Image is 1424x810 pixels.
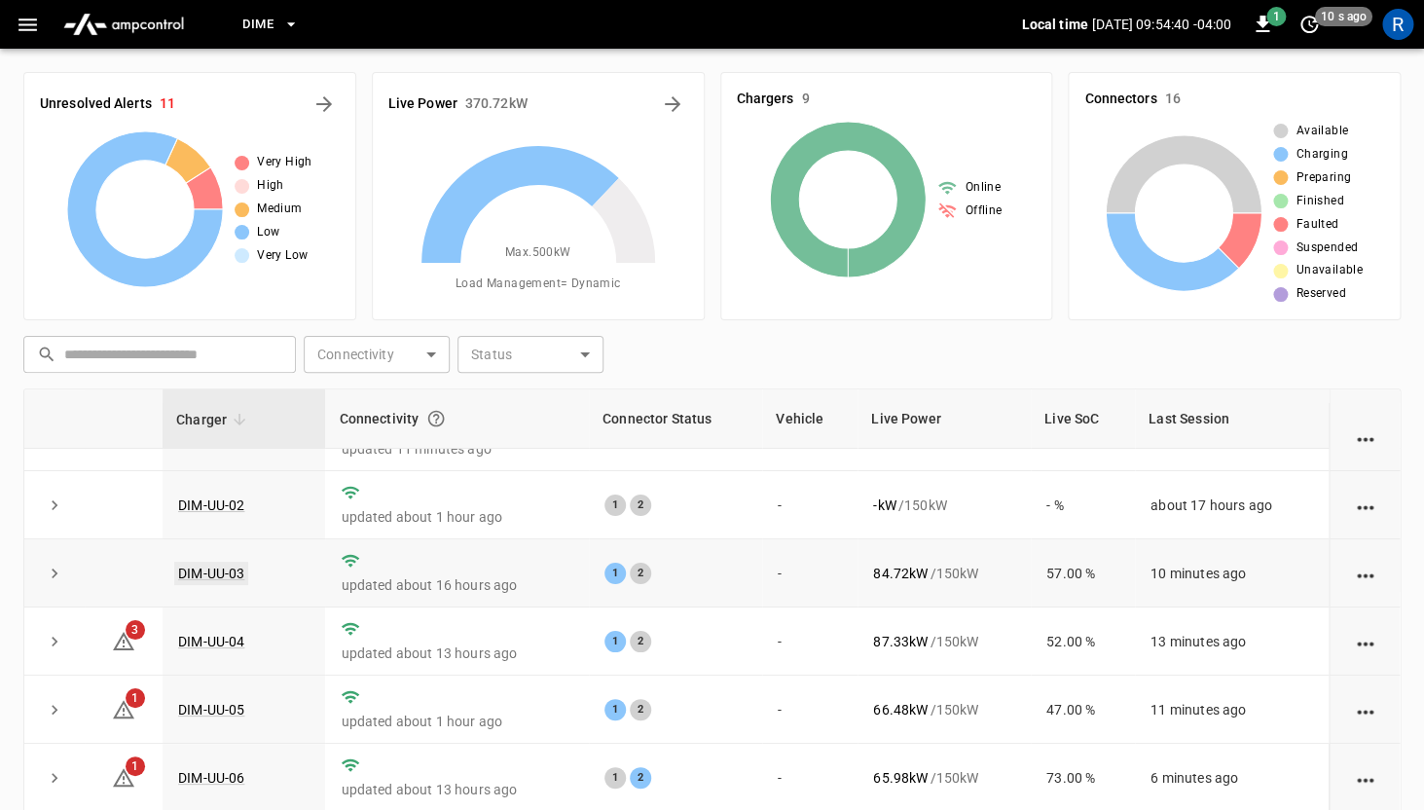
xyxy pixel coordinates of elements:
td: 57.00 % [1031,539,1135,607]
button: expand row [40,627,69,656]
td: 10 minutes ago [1135,539,1329,607]
img: ampcontrol.io logo [55,6,192,43]
span: Load Management = Dynamic [456,275,621,294]
div: 1 [604,495,626,516]
button: expand row [40,491,69,520]
button: Energy Overview [657,89,688,120]
span: Very High [257,153,312,172]
a: DIM-UU-06 [178,770,244,786]
h6: 370.72 kW [465,93,528,115]
span: Very Low [257,246,308,266]
th: Vehicle [762,389,858,449]
a: DIM-UU-03 [174,562,248,585]
span: Low [257,223,279,242]
a: DIM-UU-04 [178,634,244,649]
td: - [762,607,858,676]
span: Charging [1296,145,1347,165]
div: 2 [630,699,651,720]
div: / 150 kW [873,632,1015,651]
span: Unavailable [1296,261,1362,280]
p: [DATE] 09:54:40 -04:00 [1092,15,1231,34]
span: Online [965,178,1000,198]
div: action cell options [1353,564,1377,583]
div: action cell options [1353,632,1377,651]
div: Connectivity [339,401,574,436]
div: / 150 kW [873,700,1015,719]
span: Medium [257,200,302,219]
span: Finished [1296,192,1343,211]
th: Action [1329,389,1400,449]
p: updated 11 minutes ago [341,439,572,459]
span: Available [1296,122,1348,141]
span: 3 [126,620,145,640]
p: 84.72 kW [873,564,928,583]
td: 52.00 % [1031,607,1135,676]
div: / 150 kW [873,768,1015,788]
span: Reserved [1296,284,1345,304]
div: / 150 kW [873,564,1015,583]
h6: 16 [1164,89,1180,110]
div: action cell options [1353,768,1377,788]
button: expand row [40,763,69,792]
a: 1 [112,701,135,717]
div: 1 [604,699,626,720]
span: Suspended [1296,239,1358,258]
span: Faulted [1296,215,1338,235]
button: set refresh interval [1294,9,1325,40]
span: Offline [965,202,1002,221]
td: 13 minutes ago [1135,607,1329,676]
td: - % [1031,471,1135,539]
h6: Unresolved Alerts [40,93,152,115]
a: DIM-UU-05 [178,702,244,718]
span: 1 [126,756,145,776]
div: 1 [604,631,626,652]
div: 2 [630,767,651,789]
th: Live SoC [1031,389,1135,449]
p: 65.98 kW [873,768,928,788]
button: All Alerts [309,89,340,120]
h6: Chargers [737,89,794,110]
a: DIM-UU-02 [178,497,244,513]
span: Dime [242,14,274,36]
button: expand row [40,695,69,724]
p: 87.33 kW [873,632,928,651]
p: Local time [1021,15,1088,34]
div: 1 [604,767,626,789]
h6: Live Power [388,93,457,115]
span: Charger [176,408,252,431]
p: updated about 16 hours ago [341,575,572,595]
h6: Connectors [1084,89,1156,110]
h6: 9 [801,89,809,110]
button: Connection between the charger and our software. [419,401,454,436]
a: 3 [112,633,135,648]
div: / 150 kW [873,496,1015,515]
button: Dime [235,6,307,44]
td: 11 minutes ago [1135,676,1329,744]
span: 1 [126,688,145,708]
p: updated about 1 hour ago [341,507,572,527]
th: Live Power [858,389,1031,449]
h6: 11 [160,93,175,115]
p: updated about 1 hour ago [341,712,572,731]
td: - [762,471,858,539]
div: action cell options [1353,427,1377,447]
div: action cell options [1353,496,1377,515]
span: Max. 500 kW [505,243,571,263]
p: - kW [873,496,895,515]
p: updated about 13 hours ago [341,780,572,799]
td: - [762,539,858,607]
th: Last Session [1135,389,1329,449]
td: about 17 hours ago [1135,471,1329,539]
div: 2 [630,495,651,516]
div: action cell options [1353,700,1377,719]
div: 2 [630,563,651,584]
p: 66.48 kW [873,700,928,719]
div: 1 [604,563,626,584]
a: 1 [112,769,135,785]
span: 1 [1266,7,1286,26]
td: 47.00 % [1031,676,1135,744]
th: Connector Status [589,389,762,449]
p: updated about 13 hours ago [341,644,572,663]
td: - [762,676,858,744]
span: Preparing [1296,168,1351,188]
